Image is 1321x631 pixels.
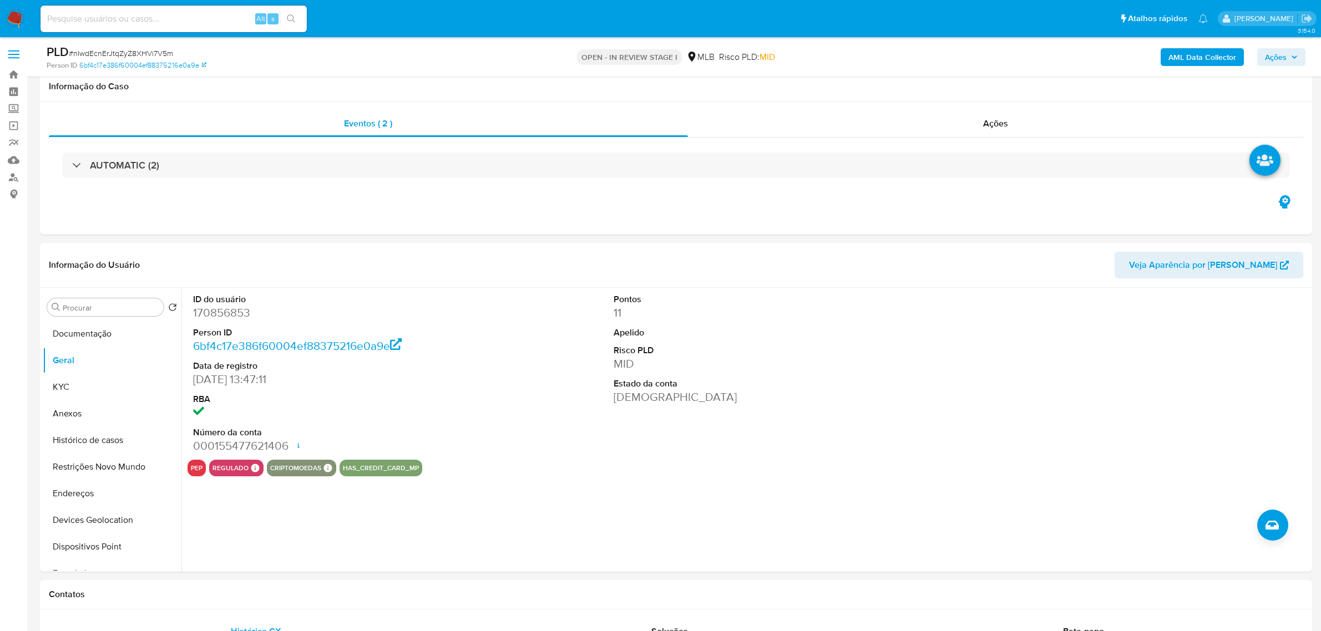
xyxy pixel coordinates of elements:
[280,11,302,27] button: search-icon
[614,344,883,357] dt: Risco PLD
[43,560,181,587] button: Empréstimos
[43,480,181,507] button: Endereços
[193,372,463,387] dd: [DATE] 13:47:11
[49,259,140,271] h1: Informação do Usuário
[1198,14,1208,23] a: Notificações
[43,533,181,560] button: Dispositivos Point
[193,426,463,439] dt: Número da conta
[193,327,463,339] dt: Person ID
[62,152,1290,178] div: AUTOMATIC (2)
[614,327,883,339] dt: Apelido
[1301,13,1313,24] a: Sair
[614,293,883,306] dt: Pontos
[719,51,775,63] span: Risco PLD:
[212,466,249,470] button: regulado
[193,305,463,320] dd: 170856853
[49,81,1303,92] h1: Informação do Caso
[43,400,181,427] button: Anexos
[43,427,181,454] button: Histórico de casos
[41,12,307,26] input: Pesquise usuários ou casos...
[47,43,69,60] b: PLD
[577,49,682,65] p: OPEN - IN REVIEW STAGE I
[193,393,463,405] dt: RBA
[614,389,883,405] dd: [DEMOGRAPHIC_DATA]
[79,60,206,70] a: 6bf4c17e386f60004ef88375216e0a9e
[43,347,181,374] button: Geral
[69,48,173,59] span: # nIwdEcnErJtqZyZ8XHVi7V5m
[193,438,463,454] dd: 000155477621406
[52,303,60,312] button: Procurar
[43,320,181,347] button: Documentação
[1129,252,1277,278] span: Veja Aparência por [PERSON_NAME]
[49,589,1303,600] h1: Contatos
[1115,252,1303,278] button: Veja Aparência por [PERSON_NAME]
[43,507,181,533] button: Devices Geolocation
[43,454,181,480] button: Restrições Novo Mundo
[686,51,715,63] div: MLB
[271,13,275,24] span: s
[760,50,775,63] span: MID
[1168,48,1236,66] b: AML Data Collector
[1234,13,1297,24] p: jonathan.shikay@mercadolivre.com
[168,303,177,315] button: Retornar ao pedido padrão
[344,117,392,130] span: Eventos ( 2 )
[193,338,402,354] a: 6bf4c17e386f60004ef88375216e0a9e
[63,303,159,313] input: Procurar
[1128,13,1187,24] span: Atalhos rápidos
[43,374,181,400] button: KYC
[1161,48,1244,66] button: AML Data Collector
[614,378,883,390] dt: Estado da conta
[270,466,321,470] button: criptomoedas
[983,117,1008,130] span: Ações
[47,60,77,70] b: Person ID
[614,356,883,372] dd: MID
[614,305,883,320] dd: 11
[193,360,463,372] dt: Data de registro
[191,466,203,470] button: pep
[1265,48,1287,66] span: Ações
[1257,48,1305,66] button: Ações
[90,159,159,171] h3: AUTOMATIC (2)
[343,466,419,470] button: has_credit_card_mp
[193,293,463,306] dt: ID do usuário
[256,13,265,24] span: Alt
